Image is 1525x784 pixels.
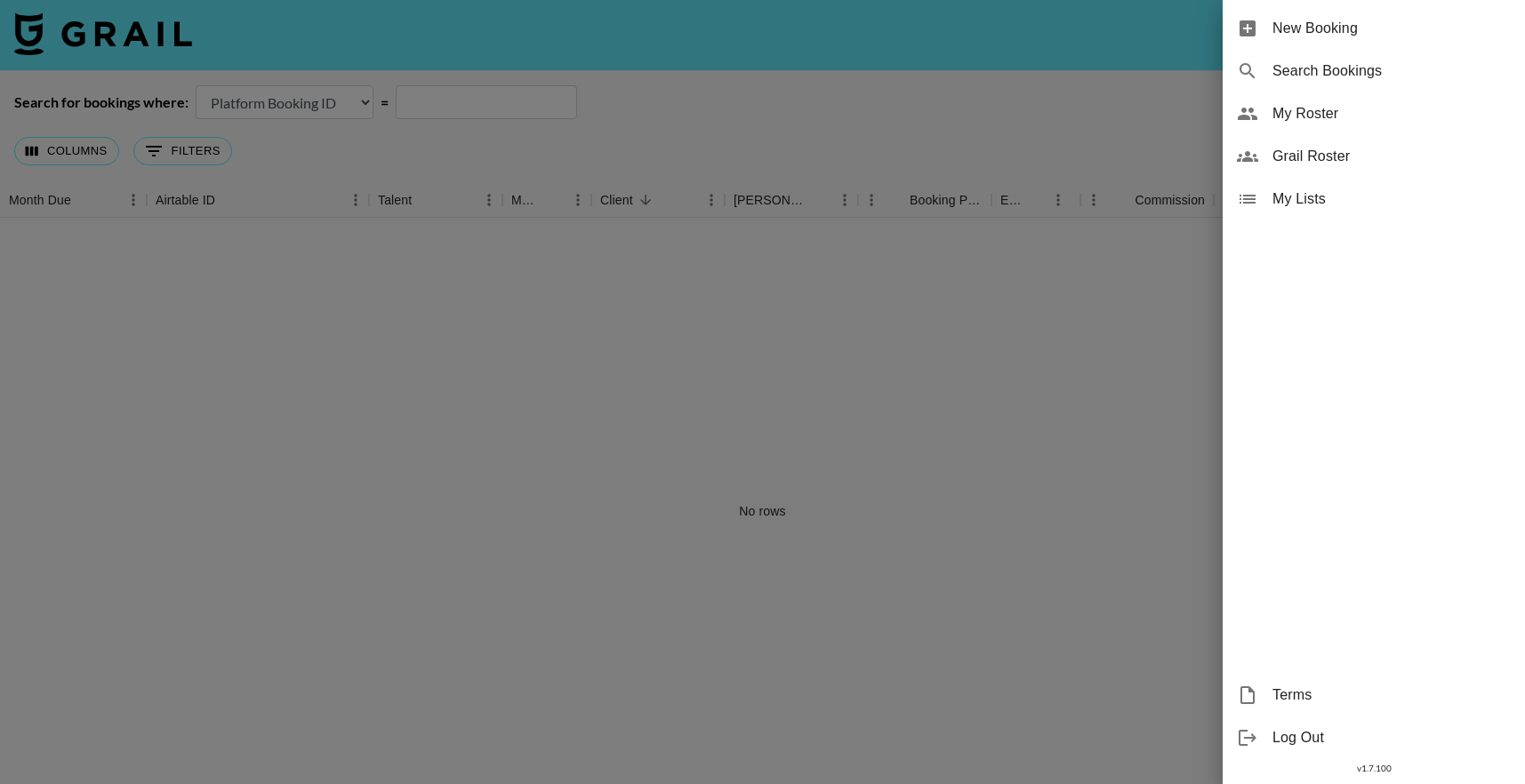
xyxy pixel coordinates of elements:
[1223,135,1525,178] div: Grail Roster
[1272,18,1511,39] span: New Booking
[1223,7,1525,50] div: New Booking
[1272,684,1511,706] span: Terms
[1272,60,1511,82] span: Search Bookings
[1272,146,1511,167] span: Grail Roster
[1223,716,1525,759] div: Log Out
[1223,92,1525,135] div: My Roster
[1272,103,1511,124] span: My Roster
[1223,674,1525,716] div: Terms
[1223,178,1525,220] div: My Lists
[1223,759,1525,778] div: v 1.7.100
[1272,727,1511,748] span: Log Out
[1272,188,1511,210] span: My Lists
[1223,50,1525,92] div: Search Bookings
